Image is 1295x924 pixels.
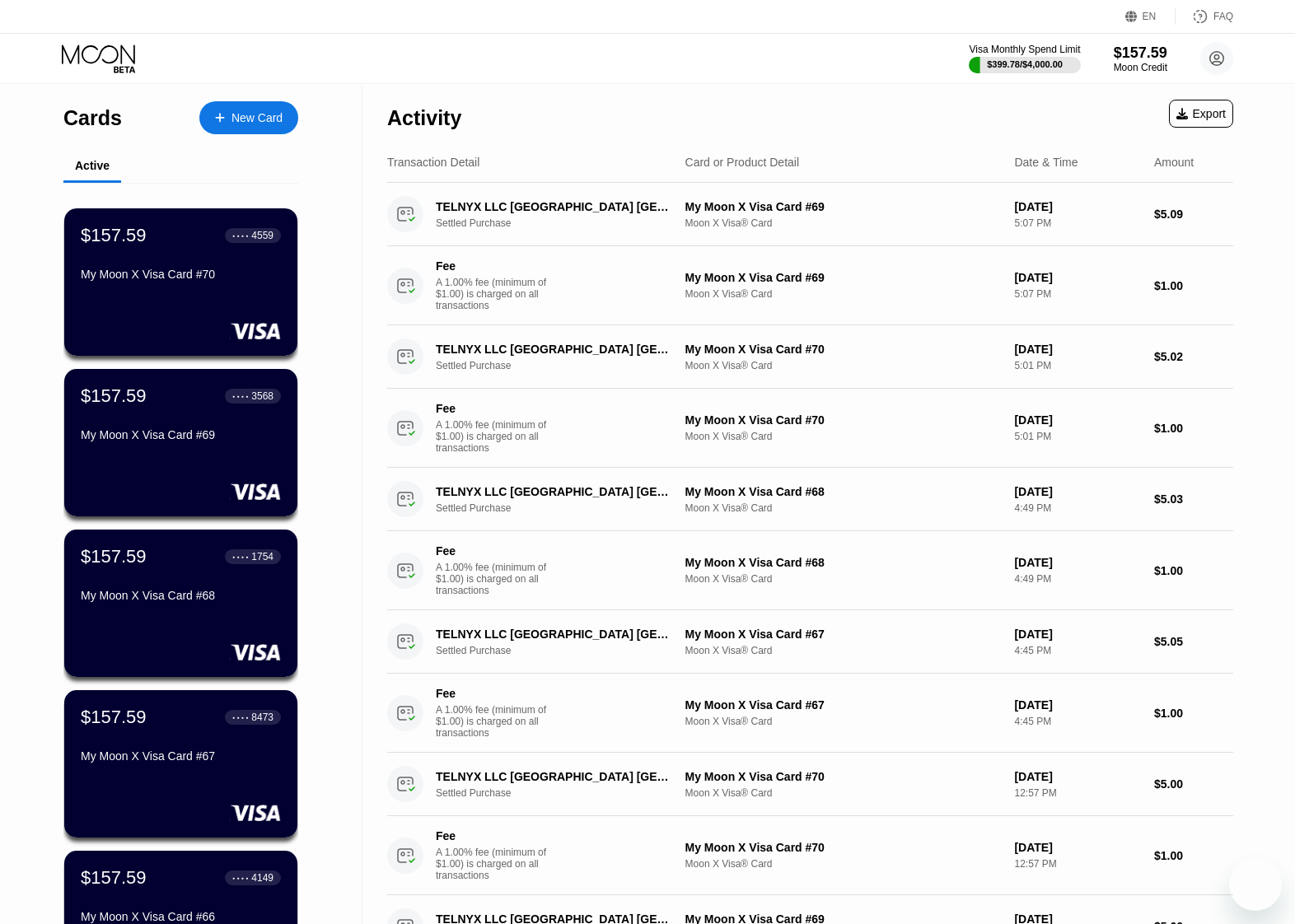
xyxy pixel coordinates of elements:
[685,288,1002,300] div: Moon X Visa® Card
[251,551,273,562] div: 1754
[75,159,110,172] div: Active
[436,502,692,514] div: Settled Purchase
[1014,841,1141,854] div: [DATE]
[1176,8,1233,25] div: FAQ
[1213,11,1233,22] div: FAQ
[81,749,281,763] div: My Moon X Visa Card #67
[969,44,1080,73] div: Visa Monthly Spend Limit$399.78/$4,000.00
[81,385,147,407] div: $157.59
[1154,564,1233,577] div: $1.00
[64,690,297,838] div: $157.59● ● ● ●8473My Moon X Visa Card #67
[685,217,1002,229] div: Moon X Visa® Card
[436,787,692,799] div: Settled Purchase
[387,325,1233,389] div: TELNYX LLC [GEOGRAPHIC_DATA] [GEOGRAPHIC_DATA]Settled PurchaseMy Moon X Visa Card #70Moon X Visa®...
[199,101,298,134] div: New Card
[436,645,692,656] div: Settled Purchase
[1014,413,1141,427] div: [DATE]
[251,712,273,723] div: 8473
[1114,62,1167,73] div: Moon Credit
[387,674,1233,753] div: FeeA 1.00% fee (minimum of $1.00) is charged on all transactionsMy Moon X Visa Card #67Moon X Vis...
[685,271,1002,284] div: My Moon X Visa Card #69
[81,225,147,246] div: $157.59
[1154,849,1233,862] div: $1.00
[436,770,674,783] div: TELNYX LLC [GEOGRAPHIC_DATA] [GEOGRAPHIC_DATA]
[1114,44,1167,73] div: $157.59Moon Credit
[1014,556,1141,569] div: [DATE]
[251,230,273,241] div: 4559
[1154,279,1233,292] div: $1.00
[1014,360,1141,371] div: 5:01 PM
[1014,787,1141,799] div: 12:57 PM
[436,704,559,739] div: A 1.00% fee (minimum of $1.00) is charged on all transactions
[987,59,1063,69] div: $399.78 / $4,000.00
[387,156,479,169] div: Transaction Detail
[685,343,1002,356] div: My Moon X Visa Card #70
[685,770,1002,783] div: My Moon X Visa Card #70
[685,413,1002,427] div: My Moon X Visa Card #70
[232,233,249,238] div: ● ● ● ●
[1143,11,1157,22] div: EN
[685,841,1002,854] div: My Moon X Visa Card #70
[1014,431,1141,442] div: 5:01 PM
[64,208,297,356] div: $157.59● ● ● ●4559My Moon X Visa Card #70
[1176,107,1226,120] div: Export
[1154,156,1194,169] div: Amount
[81,546,147,567] div: $157.59
[1154,777,1233,791] div: $5.00
[436,628,674,641] div: TELNYX LLC [GEOGRAPHIC_DATA] [GEOGRAPHIC_DATA]
[387,183,1233,246] div: TELNYX LLC [GEOGRAPHIC_DATA] [GEOGRAPHIC_DATA]Settled PurchaseMy Moon X Visa Card #69Moon X Visa®...
[685,858,1002,870] div: Moon X Visa® Card
[387,753,1233,816] div: TELNYX LLC [GEOGRAPHIC_DATA] [GEOGRAPHIC_DATA]Settled PurchaseMy Moon X Visa Card #70Moon X Visa®...
[685,645,1002,656] div: Moon X Visa® Card
[387,610,1233,674] div: TELNYX LLC [GEOGRAPHIC_DATA] [GEOGRAPHIC_DATA]Settled PurchaseMy Moon X Visa Card #67Moon X Visa®...
[1014,502,1141,514] div: 4:49 PM
[387,816,1233,895] div: FeeA 1.00% fee (minimum of $1.00) is charged on all transactionsMy Moon X Visa Card #70Moon X Vis...
[1154,422,1233,435] div: $1.00
[1169,100,1233,128] div: Export
[232,554,249,559] div: ● ● ● ●
[64,369,297,516] div: $157.59● ● ● ●3568My Moon X Visa Card #69
[1014,770,1141,783] div: [DATE]
[436,562,559,596] div: A 1.00% fee (minimum of $1.00) is charged on all transactions
[436,847,559,881] div: A 1.00% fee (minimum of $1.00) is charged on all transactions
[63,106,122,130] div: Cards
[387,106,461,130] div: Activity
[232,715,249,720] div: ● ● ● ●
[387,468,1233,531] div: TELNYX LLC [GEOGRAPHIC_DATA] [GEOGRAPHIC_DATA]Settled PurchaseMy Moon X Visa Card #68Moon X Visa®...
[1154,635,1233,648] div: $5.05
[1014,716,1141,727] div: 4:45 PM
[1014,645,1141,656] div: 4:45 PM
[64,530,297,677] div: $157.59● ● ● ●1754My Moon X Visa Card #68
[1154,350,1233,363] div: $5.02
[81,910,281,923] div: My Moon X Visa Card #66
[436,402,551,415] div: Fee
[436,360,692,371] div: Settled Purchase
[436,687,551,700] div: Fee
[1014,485,1141,498] div: [DATE]
[436,217,692,229] div: Settled Purchase
[685,431,1002,442] div: Moon X Visa® Card
[1014,858,1141,870] div: 12:57 PM
[1014,573,1141,585] div: 4:49 PM
[81,707,147,728] div: $157.59
[1014,343,1141,356] div: [DATE]
[251,390,273,402] div: 3568
[387,389,1233,468] div: FeeA 1.00% fee (minimum of $1.00) is charged on all transactionsMy Moon X Visa Card #70Moon X Vis...
[436,829,551,842] div: Fee
[685,698,1002,712] div: My Moon X Visa Card #67
[1014,271,1141,284] div: [DATE]
[1154,208,1233,221] div: $5.09
[387,531,1233,610] div: FeeA 1.00% fee (minimum of $1.00) is charged on all transactionsMy Moon X Visa Card #68Moon X Vis...
[1014,628,1141,641] div: [DATE]
[1125,8,1176,25] div: EN
[436,259,551,273] div: Fee
[232,394,249,399] div: ● ● ● ●
[1229,858,1282,911] iframe: Button to launch messaging window
[232,875,249,880] div: ● ● ● ●
[81,428,281,441] div: My Moon X Visa Card #69
[1014,698,1141,712] div: [DATE]
[436,544,551,558] div: Fee
[81,268,281,281] div: My Moon X Visa Card #70
[436,200,674,213] div: TELNYX LLC [GEOGRAPHIC_DATA] [GEOGRAPHIC_DATA]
